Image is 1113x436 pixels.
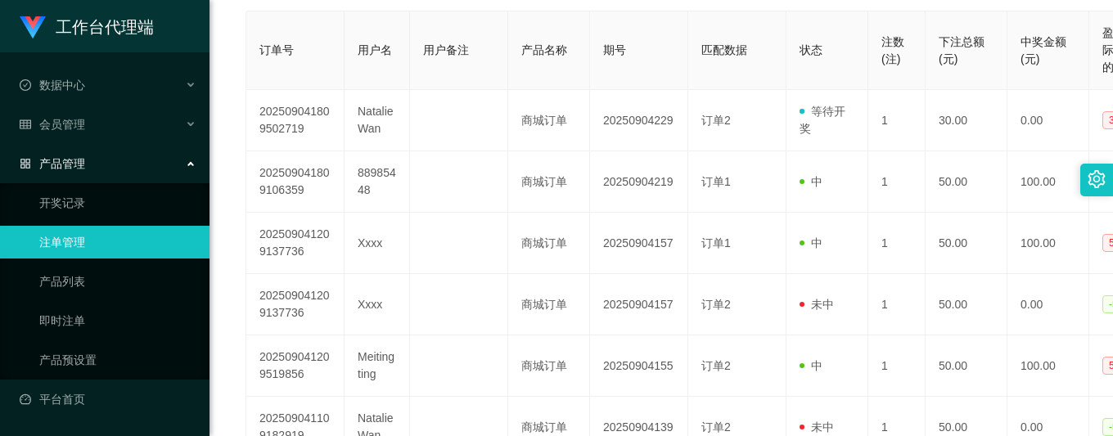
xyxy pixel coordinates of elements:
[926,213,1007,274] td: 50.00
[358,43,392,56] span: 用户名
[20,118,85,131] span: 会员管理
[701,420,731,434] span: 订单2
[246,335,345,397] td: 202509041209519856
[20,20,154,33] a: 工作台代理端
[1088,170,1106,188] i: 图标: setting
[1007,90,1089,151] td: 0.00
[345,274,410,335] td: Xxxx
[939,35,985,65] span: 下注总额(元)
[800,298,834,311] span: 未中
[345,335,410,397] td: Meitingting
[39,304,196,337] a: 即时注单
[1007,335,1089,397] td: 100.00
[20,79,85,92] span: 数据中心
[590,90,688,151] td: 20250904229
[868,335,926,397] td: 1
[56,1,154,53] h1: 工作台代理端
[868,90,926,151] td: 1
[590,213,688,274] td: 20250904157
[926,151,1007,213] td: 50.00
[246,151,345,213] td: 202509041809106359
[39,226,196,258] a: 注单管理
[701,298,731,311] span: 订单2
[259,43,294,56] span: 订单号
[39,265,196,298] a: 产品列表
[246,274,345,335] td: 202509041209137736
[20,119,31,130] i: 图标: table
[508,274,590,335] td: 商城订单
[590,335,688,397] td: 20250904155
[20,158,31,169] i: 图标: appstore-o
[39,187,196,219] a: 开奖记录
[868,213,926,274] td: 1
[701,359,731,372] span: 订单2
[1007,274,1089,335] td: 0.00
[590,274,688,335] td: 20250904157
[20,157,85,170] span: 产品管理
[800,175,822,188] span: 中
[1021,35,1066,65] span: 中奖金额(元)
[800,420,834,434] span: 未中
[423,43,469,56] span: 用户备注
[868,151,926,213] td: 1
[1007,151,1089,213] td: 100.00
[881,35,904,65] span: 注数(注)
[701,236,731,249] span: 订单1
[345,151,410,213] td: 88985448
[1007,213,1089,274] td: 100.00
[926,335,1007,397] td: 50.00
[590,151,688,213] td: 20250904219
[508,151,590,213] td: 商城订单
[39,344,196,376] a: 产品预设置
[521,43,567,56] span: 产品名称
[508,335,590,397] td: 商城订单
[603,43,626,56] span: 期号
[800,236,822,249] span: 中
[246,90,345,151] td: 202509041809502719
[345,213,410,274] td: Xxxx
[246,213,345,274] td: 202509041209137736
[926,90,1007,151] td: 30.00
[800,43,822,56] span: 状态
[345,90,410,151] td: NatalieWan
[508,90,590,151] td: 商城订单
[800,359,822,372] span: 中
[701,114,731,127] span: 订单2
[800,105,845,135] span: 等待开奖
[20,16,46,39] img: logo.9652507e.png
[926,274,1007,335] td: 50.00
[508,213,590,274] td: 商城订单
[701,175,731,188] span: 订单1
[701,43,747,56] span: 匹配数据
[868,274,926,335] td: 1
[20,79,31,91] i: 图标: check-circle-o
[20,383,196,416] a: 图标: dashboard平台首页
